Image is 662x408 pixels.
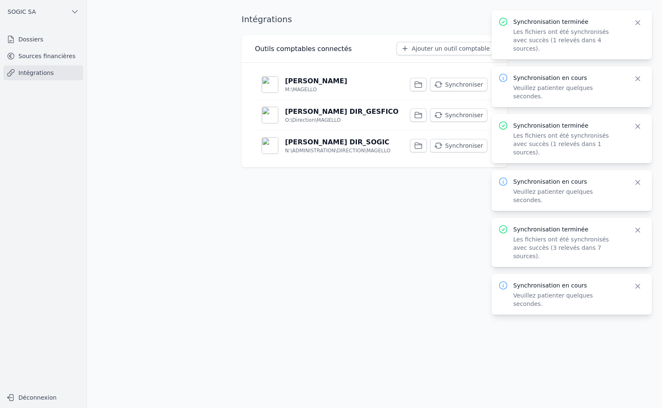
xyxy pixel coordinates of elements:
[3,32,83,47] a: Dossiers
[242,13,292,25] h1: Intégrations
[430,108,487,122] button: Synchroniser
[513,28,624,53] p: Les fichiers ont été synchronisés avec succès (1 relevés dans 4 sources).
[513,281,624,290] p: Synchronisation en cours
[513,121,624,130] p: Synchronisation terminée
[255,100,494,130] a: [PERSON_NAME] DIR_GESFICO O:\Direction\MAGELLO Synchroniser
[513,84,624,100] p: Veuillez patienter quelques secondes.
[3,5,83,18] button: SOGIC SA
[255,69,494,100] a: [PERSON_NAME] M:\MAGELLO Synchroniser
[513,74,624,82] p: Synchronisation en cours
[3,49,83,64] a: Sources financières
[397,42,494,55] button: Ajouter un outil comptable
[285,137,390,147] p: [PERSON_NAME] DIR_SOGIC
[3,391,83,404] button: Déconnexion
[513,187,624,204] p: Veuillez patienter quelques secondes.
[255,44,352,54] h3: Outils comptables connectés
[8,8,36,16] span: SOGIC SA
[285,107,399,117] p: [PERSON_NAME] DIR_GESFICO
[3,65,83,80] a: Intégrations
[513,291,624,308] p: Veuillez patienter quelques secondes.
[513,18,624,26] p: Synchronisation terminée
[513,225,624,234] p: Synchronisation terminée
[285,86,317,93] p: M:\MAGELLO
[513,235,624,260] p: Les fichiers ont été synchronisés avec succès (3 relevés dans 7 sources).
[513,131,624,157] p: Les fichiers ont été synchronisés avec succès (1 relevés dans 1 sources).
[285,117,341,123] p: O:\Direction\MAGELLO
[255,131,494,161] a: [PERSON_NAME] DIR_SOGIC N:\ADMINISTRATION\DIRECTION\MAGELLO Synchroniser
[285,76,347,86] p: [PERSON_NAME]
[430,78,487,91] button: Synchroniser
[285,147,390,154] p: N:\ADMINISTRATION\DIRECTION\MAGELLO
[513,177,624,186] p: Synchronisation en cours
[430,139,487,152] button: Synchroniser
